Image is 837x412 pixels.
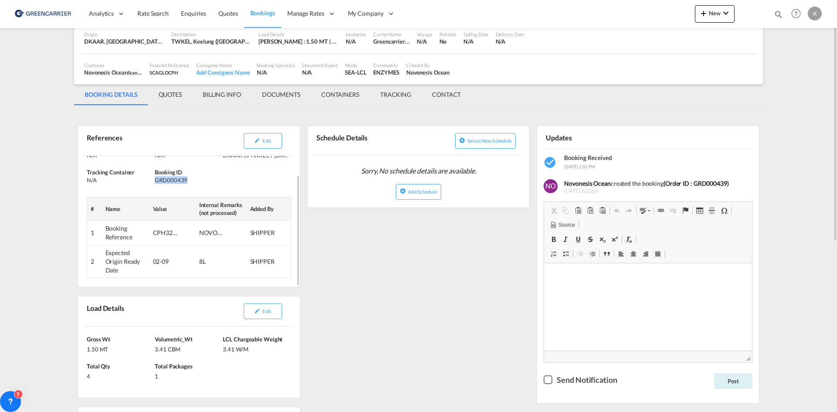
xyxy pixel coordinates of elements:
span: LCL Chargeable Weight [223,336,282,343]
div: Load Details [259,31,339,37]
span: Volumetric_Wt [155,336,193,343]
div: CPH32106740 [153,228,179,237]
div: N/A [496,37,525,45]
th: # [87,197,102,220]
md-tab-item: TRACKING [370,84,422,105]
md-icon: icon-plus-circle [459,137,465,143]
span: Booking Received [564,154,612,161]
a: Paste as plain text (Ctrl+Shift+V) [584,205,596,216]
div: Customer [84,62,143,68]
div: N/A [417,37,432,45]
div: 8L [199,257,225,266]
div: TWKEL, Keelung (Chilung), Taiwan, Province of China, Greater China & Far East Asia, Asia Pacific [171,37,252,45]
b: Novonesis Ocean [564,180,611,187]
span: Enquiries [181,10,206,17]
md-pagination-wrapper: Use the left and right arrow keys to navigate between tabs [74,84,471,105]
div: Help [789,6,808,22]
md-icon: icon-checkbox-marked-circle [544,156,558,170]
md-icon: icon-plus-circle [400,188,406,194]
a: Italic (Ctrl+I) [560,234,572,245]
div: Greencarrier Consolidators [373,37,410,45]
span: Bookings [250,9,275,17]
div: Novonesis Ocean [406,68,450,76]
md-icon: icon-pencil [254,137,260,143]
div: Carrier Name [373,31,410,37]
div: 3.41 W/M [223,343,289,353]
div: Consignee Name [196,62,250,68]
div: 1 [155,370,221,380]
div: 1.50 MT [87,343,153,353]
div: N/A [302,68,338,76]
a: Increase Indent [586,248,599,259]
div: Rollable [439,31,456,37]
a: Copy (Ctrl+C) [560,205,572,216]
a: Insert Horizontal Line [706,205,718,216]
td: Booking Reference [102,221,150,245]
div: Commodity [373,62,399,68]
span: [DATE] 2:02 PM [564,164,595,169]
span: Source [557,221,575,229]
div: Booking Specialist [257,62,295,68]
div: No [439,37,456,45]
button: icon-plus-circleSelect new schedule [455,133,516,149]
a: Remove Format [623,234,635,245]
div: icon-magnify [774,10,783,23]
md-tab-item: QUOTES [148,84,192,105]
div: created the booking [564,179,746,188]
div: Mode [345,62,366,68]
div: ENZYMES [373,68,399,76]
a: Align Right [640,248,652,259]
th: Value [150,197,196,220]
div: K [808,7,822,20]
a: Insert/Remove Bulleted List [560,248,572,259]
a: Align Left [615,248,627,259]
div: N/A [346,37,356,45]
div: Novonesis Ocean [84,68,143,76]
span: My Company [348,9,384,18]
md-tab-item: CONTAINERS [311,84,370,105]
div: Origin [84,31,164,37]
div: References [85,129,187,152]
a: Paste (Ctrl+V) [572,205,584,216]
div: SEA-LCL [345,68,366,76]
a: Source [548,219,577,231]
div: DKAAR, Aarhus, Denmark, Northern Europe, Europe [84,37,164,45]
td: 2 [87,245,102,278]
span: [DATE] 5:32pm [564,187,746,195]
md-tab-item: BILLING INFO [192,84,252,105]
div: 3.41 CBM [155,343,221,353]
div: Schedule Details [314,129,417,151]
div: Send Notification [557,375,617,385]
span: New [698,10,731,17]
button: icon-plus-circleAdd Schedule [396,184,441,200]
span: Sorry, No schedule details are available. [357,163,480,179]
span: Gross Wt [87,336,110,343]
div: N/A [257,68,295,76]
div: Created By [406,62,450,68]
span: Edit [262,138,271,143]
md-checkbox: Checkbox No Ink [544,374,617,385]
div: GRD000439 [155,176,221,184]
a: Bold (Ctrl+B) [548,234,560,245]
span: Booking ID [155,169,182,176]
div: N/A [463,37,489,45]
button: icon-pencilEdit [244,133,282,149]
td: Expected Origin Ready Date [102,245,150,278]
span: Resize [746,356,750,361]
div: N/A [87,176,153,184]
iframe: Editor, editor8 [544,263,752,351]
div: Delivery Date [496,31,525,37]
div: Voyage [417,31,432,37]
a: Paste from Word [596,205,609,216]
md-tab-item: DOCUMENTS [252,84,311,105]
a: Insert/Remove Numbered List [548,248,560,259]
a: Subscript [596,234,609,245]
a: Superscript [609,234,621,245]
td: 1 [87,221,102,245]
md-tab-item: CONTACT [422,84,471,105]
a: Center [627,248,640,259]
div: Document Expert [302,62,338,68]
div: External Reference [150,62,189,68]
th: Internal Remarks (not processed) [196,197,247,220]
